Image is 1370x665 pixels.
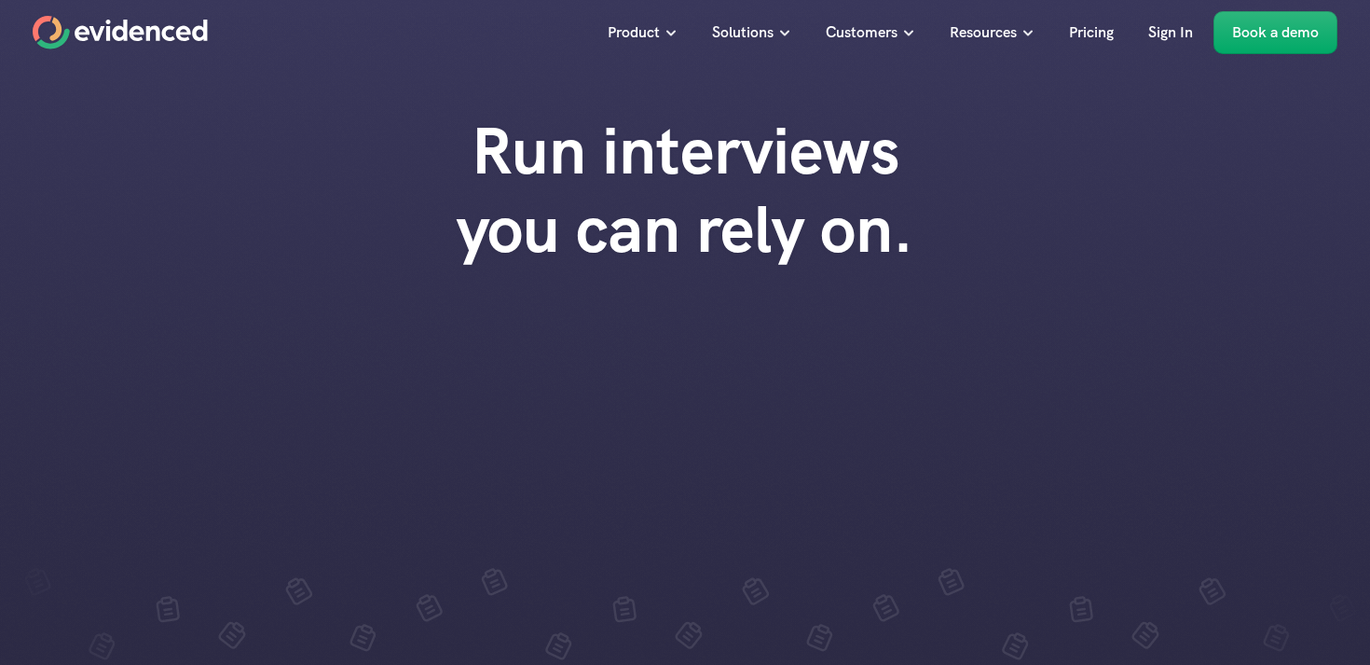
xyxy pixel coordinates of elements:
[1069,21,1114,45] p: Pricing
[950,21,1017,45] p: Resources
[608,21,660,45] p: Product
[33,16,208,49] a: Home
[712,21,774,45] p: Solutions
[1134,11,1207,54] a: Sign In
[1232,21,1319,45] p: Book a demo
[1148,21,1193,45] p: Sign In
[826,21,897,45] p: Customers
[419,112,951,269] h1: Run interviews you can rely on.
[1213,11,1337,54] a: Book a demo
[1055,11,1128,54] a: Pricing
